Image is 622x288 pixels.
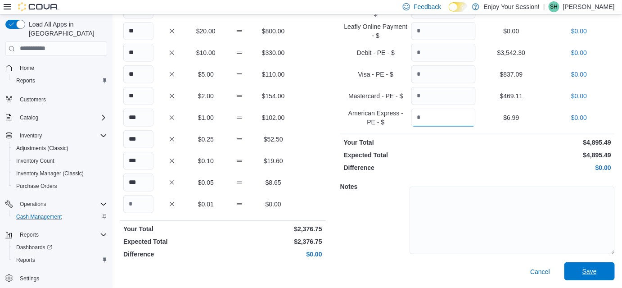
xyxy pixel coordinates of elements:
span: Adjustments (Classic) [13,143,107,154]
a: Inventory Manager (Classic) [13,168,87,179]
a: Settings [16,273,43,284]
button: Reports [9,254,111,266]
button: Catalog [16,112,42,123]
img: Cova [18,2,59,11]
p: Your Total [344,138,476,147]
button: Operations [2,198,111,210]
a: Customers [16,94,50,105]
p: $8.65 [258,178,288,187]
p: $0.01 [191,200,221,209]
p: Expected Total [344,151,476,160]
p: $2.00 [191,91,221,101]
a: Reports [13,75,39,86]
span: Operations [16,199,107,210]
span: Reports [16,256,35,264]
input: Quantity [123,174,153,192]
p: $0.25 [191,135,221,144]
input: Quantity [411,109,476,127]
span: Reports [16,229,107,240]
button: Adjustments (Classic) [9,142,111,155]
p: $0.00 [547,48,611,57]
span: Purchase Orders [13,181,107,192]
p: $10.00 [191,48,221,57]
button: Inventory [2,129,111,142]
p: $837.09 [479,70,544,79]
button: Reports [2,229,111,241]
p: $4,895.49 [479,138,611,147]
a: Reports [13,255,39,265]
a: Dashboards [13,242,56,253]
p: $0.00 [547,113,611,122]
p: $0.00 [547,70,611,79]
span: Feedback [414,2,441,11]
span: Cash Management [13,211,107,222]
p: Difference [123,250,221,259]
p: [PERSON_NAME] [563,1,615,12]
span: Reports [16,77,35,84]
p: Leafly Online Payment - $ [344,22,408,40]
a: Adjustments (Classic) [13,143,72,154]
span: Dashboards [13,242,107,253]
span: Inventory Manager (Classic) [13,168,107,179]
input: Dark Mode [449,2,468,12]
span: Dashboards [16,244,52,251]
p: $2,376.75 [225,237,322,246]
input: Quantity [123,44,153,62]
p: $0.00 [225,250,322,259]
p: $0.05 [191,178,221,187]
span: Adjustments (Classic) [16,145,68,152]
span: Load All Apps in [GEOGRAPHIC_DATA] [25,20,107,38]
p: $3,542.30 [479,48,544,57]
span: Operations [20,201,46,208]
span: Catalog [20,114,38,121]
span: Purchase Orders [16,183,57,190]
p: $469.11 [479,91,544,101]
p: Expected Total [123,237,221,246]
button: Home [2,61,111,74]
span: Cash Management [16,213,62,220]
input: Quantity [123,22,153,40]
span: SH [550,1,558,12]
input: Quantity [411,44,476,62]
button: Catalog [2,111,111,124]
p: Visa - PE - $ [344,70,408,79]
span: Reports [13,255,107,265]
p: $0.10 [191,156,221,165]
p: $20.00 [191,27,221,36]
a: Dashboards [9,241,111,254]
p: $52.50 [258,135,288,144]
input: Quantity [123,130,153,148]
span: Catalog [16,112,107,123]
p: Enjoy Your Session! [484,1,540,12]
input: Quantity [411,22,476,40]
input: Quantity [411,65,476,83]
p: $19.60 [258,156,288,165]
span: Home [16,62,107,73]
p: $1.00 [191,113,221,122]
span: Home [20,64,34,72]
p: $0.00 [479,27,544,36]
button: Cancel [527,263,554,281]
h5: Notes [340,178,408,196]
button: Customers [2,92,111,105]
button: Inventory Count [9,155,111,167]
span: Inventory Manager (Classic) [16,170,84,177]
div: Sue Hachey [549,1,559,12]
p: | [543,1,545,12]
a: Cash Management [13,211,65,222]
span: Inventory Count [16,157,54,165]
p: $0.00 [258,200,288,209]
input: Quantity [123,195,153,213]
p: $110.00 [258,70,288,79]
p: $4,895.49 [479,151,611,160]
span: Inventory Count [13,155,107,166]
input: Quantity [123,65,153,83]
p: $0.00 [547,91,611,101]
span: Inventory [16,130,107,141]
p: Difference [344,163,476,172]
p: Debit - PE - $ [344,48,408,57]
span: Save [582,267,597,276]
p: $102.00 [258,113,288,122]
p: $0.00 [547,27,611,36]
